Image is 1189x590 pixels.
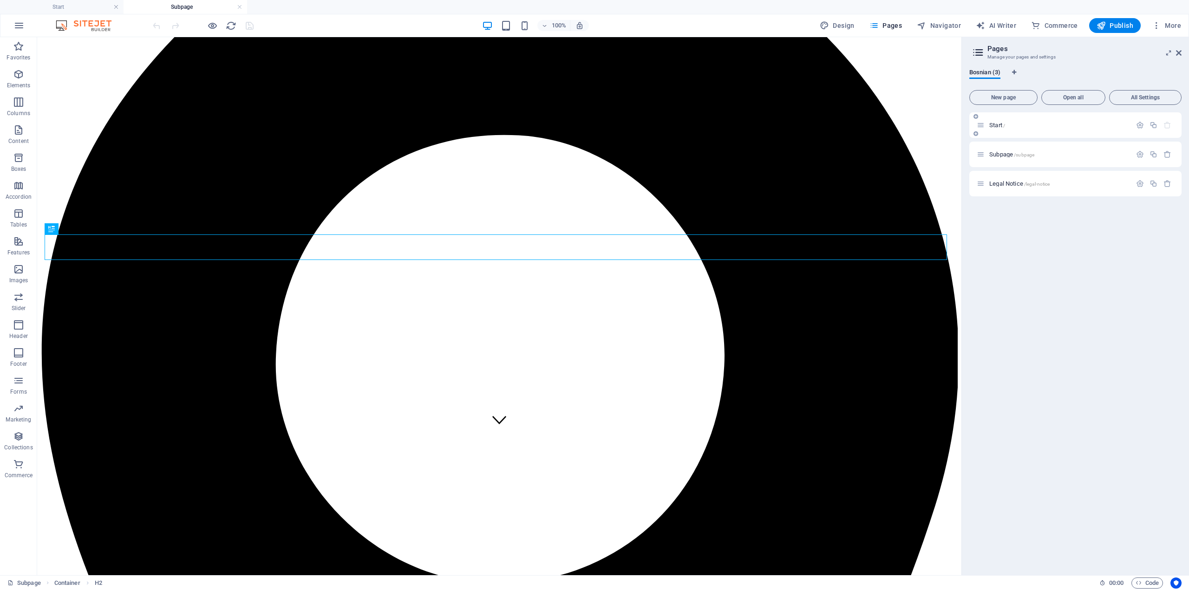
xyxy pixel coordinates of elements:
span: /legal-notice [1024,182,1050,187]
p: Accordion [6,193,32,201]
p: Slider [12,305,26,312]
div: Remove [1163,180,1171,188]
button: Click here to leave preview mode and continue editing [207,20,218,31]
p: Tables [10,221,27,228]
h4: Subpage [124,2,247,12]
button: Code [1131,577,1163,589]
p: Features [7,249,30,256]
span: Click to select. Double-click to edit [54,577,80,589]
button: reload [225,20,236,31]
span: : [1116,579,1117,586]
div: Settings [1136,150,1144,158]
span: Publish [1097,21,1133,30]
button: Navigator [913,18,965,33]
img: Editor Logo [53,20,123,31]
span: 00 00 [1109,577,1124,589]
span: Click to select. Double-click to edit [95,577,102,589]
p: Collections [4,444,33,451]
div: Legal Notice/legal-notice [986,181,1131,187]
button: Design [816,18,858,33]
span: More [1152,21,1181,30]
button: All Settings [1109,90,1182,105]
span: Open all [1045,95,1101,100]
span: AI Writer [976,21,1016,30]
span: Legal Notice [989,180,1050,187]
div: Settings [1136,180,1144,188]
i: On resize automatically adjust zoom level to fit chosen device. [575,21,584,30]
span: Code [1136,577,1159,589]
button: AI Writer [972,18,1020,33]
span: Design [820,21,855,30]
button: 100% [537,20,570,31]
span: Bosnian (3) [969,67,1000,80]
div: Remove [1163,150,1171,158]
h6: 100% [551,20,566,31]
p: Forms [10,388,27,395]
button: New page [969,90,1038,105]
p: Commerce [5,472,33,479]
i: Reload page [226,20,236,31]
div: Subpage/subpage [986,151,1131,157]
div: Duplicate [1150,150,1157,158]
div: Duplicate [1150,121,1157,129]
button: More [1148,18,1185,33]
div: Design (Ctrl+Alt+Y) [816,18,858,33]
span: All Settings [1113,95,1177,100]
button: Commerce [1027,18,1082,33]
h6: Session time [1099,577,1124,589]
h2: Pages [987,45,1182,53]
span: Commerce [1031,21,1078,30]
p: Elements [7,82,31,89]
div: Start/ [986,122,1131,128]
span: Pages [869,21,902,30]
p: Boxes [11,165,26,173]
span: Click to open page [989,122,1005,129]
div: Duplicate [1150,180,1157,188]
div: Settings [1136,121,1144,129]
nav: breadcrumb [54,577,102,589]
span: Subpage [989,151,1034,158]
p: Header [9,332,28,340]
button: Pages [866,18,906,33]
button: Publish [1089,18,1141,33]
p: Marketing [6,416,31,423]
span: Navigator [917,21,961,30]
span: /subpage [1014,152,1034,157]
p: Content [8,137,29,145]
button: Usercentrics [1170,577,1182,589]
button: Open all [1041,90,1105,105]
p: Favorites [7,54,30,61]
span: / [1003,123,1005,128]
div: The startpage cannot be deleted [1163,121,1171,129]
span: New page [973,95,1033,100]
div: Language Tabs [969,69,1182,86]
p: Footer [10,360,27,368]
h3: Manage your pages and settings [987,53,1163,61]
p: Columns [7,110,30,117]
p: Images [9,277,28,284]
a: Click to cancel selection. Double-click to open Pages [7,577,41,589]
